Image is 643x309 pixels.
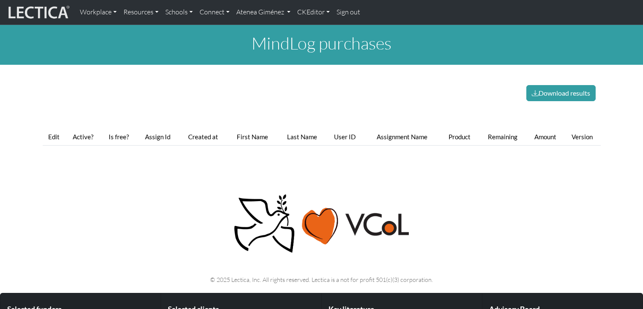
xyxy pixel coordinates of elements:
a: Atenea Giménez [233,3,294,21]
a: Sign out [333,3,364,21]
a: Schools [162,3,196,21]
button: Download results [526,85,596,101]
th: User ID [326,128,363,146]
img: Peace, love, VCoL [231,193,412,254]
th: Edit [43,128,66,146]
p: © 2025 Lectica, Inc. All rights reserved. Lectica is a not for profit 501(c)(3) corporation. [48,275,596,284]
th: Active? [66,128,101,146]
th: Amount [527,128,564,146]
a: CKEditor [294,3,333,21]
a: Resources [120,3,162,21]
th: Product [441,128,479,146]
th: First Name [227,128,278,146]
th: Assign Id [137,128,179,146]
th: Assignment Name [364,128,441,146]
th: Is free? [101,128,136,146]
th: Remaining [479,128,527,146]
a: Workplace [77,3,120,21]
a: Connect [196,3,233,21]
img: lecticalive [6,4,70,20]
th: Created at [178,128,227,146]
th: Version [564,128,600,146]
th: Last Name [278,128,326,146]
